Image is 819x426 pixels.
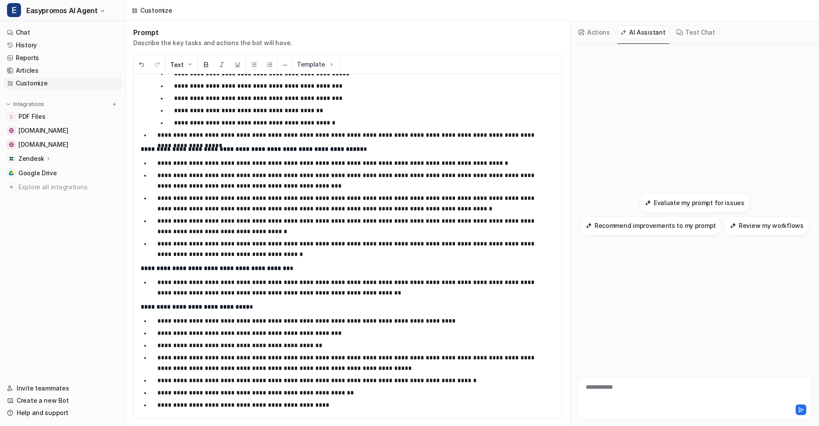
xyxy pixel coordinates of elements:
img: Unordered List [250,61,257,68]
button: AI Assistant [617,25,669,39]
a: Reports [4,52,122,64]
button: Recommend improvements to my promptRecommend improvements to my prompt [580,216,721,235]
p: Describe the key tasks and actions the bot will have. [133,39,292,47]
a: www.easypromosapp.com[DOMAIN_NAME] [4,124,122,137]
h3: Recommend improvements to my prompt [595,221,716,230]
button: Redo [150,55,165,74]
span: E [7,3,21,17]
img: Ordered List [266,61,273,68]
img: www.easypromosapp.com [9,128,14,133]
img: PDF Files [9,114,14,119]
button: ─ [278,55,292,74]
img: Template [328,61,335,68]
img: easypromos-apiref.redoc.ly [9,142,14,147]
img: Zendesk [9,156,14,161]
img: Dropdown Down Arrow [186,61,193,68]
span: [DOMAIN_NAME] [18,140,68,149]
button: Test Chat [673,25,719,39]
a: Invite teammates [4,382,122,394]
a: PDF FilesPDF Files [4,110,122,123]
a: Create a new Bot [4,394,122,407]
button: Undo [134,55,150,74]
div: Customize [140,6,172,15]
a: Articles [4,64,122,77]
span: Google Drive [18,169,57,177]
button: Template [292,55,339,74]
img: Recommend improvements to my prompt [586,222,592,229]
span: Explore all integrations [18,180,119,194]
button: Text [166,55,198,74]
a: easypromos-apiref.redoc.ly[DOMAIN_NAME] [4,138,122,151]
a: Customize [4,77,122,89]
img: explore all integrations [7,183,16,192]
h3: Evaluate my prompt for issues [654,198,744,207]
img: Redo [154,61,161,68]
img: Google Drive [9,170,14,176]
img: Evaluate my prompt for issues [645,199,651,206]
button: Integrations [4,100,47,109]
img: menu_add.svg [111,101,118,107]
button: Review my workflowsReview my workflows [725,216,809,235]
button: Evaluate my prompt for issuesEvaluate my prompt for issues [640,193,750,213]
img: Undo [138,61,145,68]
img: Review my workflows [730,222,736,229]
span: Easypromos AI Agent [26,4,97,17]
h3: Review my workflows [739,221,804,230]
span: PDF Files [18,112,45,121]
a: Google DriveGoogle Drive [4,167,122,179]
img: Underline [234,61,241,68]
button: Underline [230,55,246,74]
p: Zendesk [18,154,44,163]
button: Ordered List [262,55,278,74]
a: Explore all integrations [4,181,122,193]
img: Bold [203,61,210,68]
button: Italic [214,55,230,74]
img: Italic [218,61,225,68]
span: [DOMAIN_NAME] [18,126,68,135]
img: expand menu [5,101,11,107]
h1: Prompt [133,28,292,37]
a: Chat [4,26,122,39]
button: Actions [576,25,614,39]
a: Help and support [4,407,122,419]
p: Integrations [13,101,44,108]
a: History [4,39,122,51]
button: Bold [198,55,214,74]
button: Unordered List [246,55,262,74]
